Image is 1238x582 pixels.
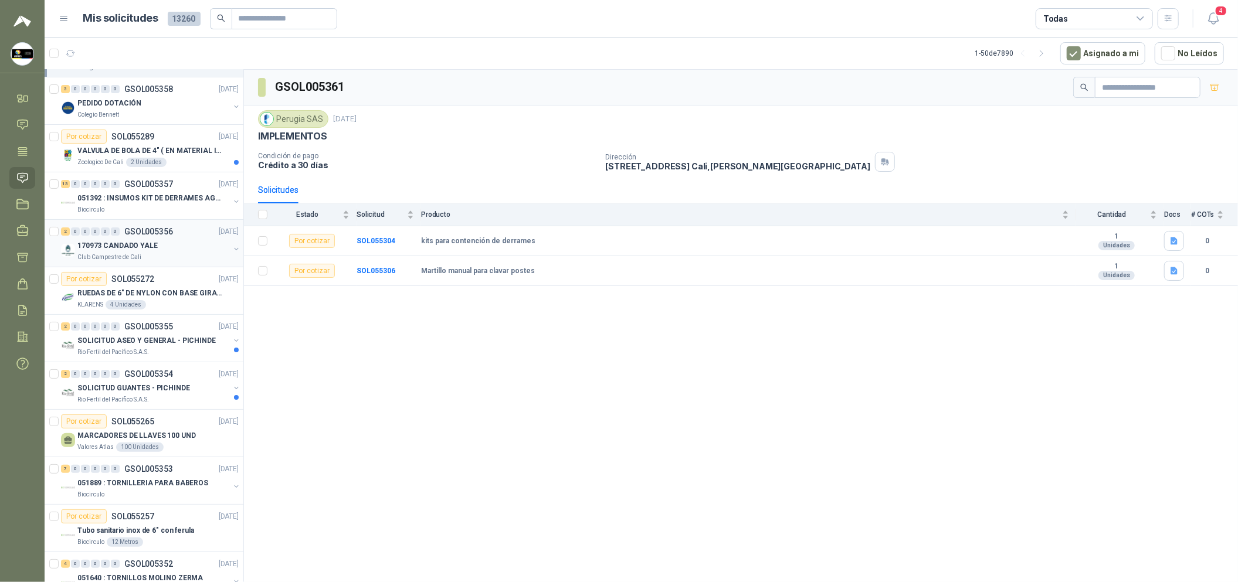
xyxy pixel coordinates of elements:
a: 2 0 0 0 0 0 GSOL005356[DATE] Company Logo170973 CANDADO YALEClub Campestre de Cali [61,224,241,262]
b: 1 [1076,232,1157,241]
img: Company Logo [61,338,75,352]
b: 0 [1191,266,1224,277]
p: SOL055289 [111,132,154,141]
p: GSOL005355 [124,322,173,331]
a: 7 0 0 0 0 0 GSOL005353[DATE] Company Logo051889 : TORNILLERIA PARA BABEROSBiocirculo [61,462,241,499]
p: 051889 : TORNILLERIA PARA BABEROS [77,478,208,489]
div: Por cotizar [61,272,107,286]
div: Solicitudes [258,183,299,196]
p: GSOL005354 [124,370,173,378]
p: [DATE] [219,84,239,95]
p: [DATE] [219,416,239,427]
div: 4 [61,560,70,568]
p: [DATE] [219,369,239,380]
div: 0 [71,85,80,93]
p: Club Campestre de Cali [77,253,141,262]
th: Solicitud [357,203,421,226]
span: # COTs [1191,210,1215,219]
h3: GSOL005361 [275,78,346,96]
p: GSOL005358 [124,85,173,93]
div: 0 [91,227,100,236]
p: Colegio Bennett [77,110,119,120]
div: Por cotizar [61,509,107,523]
img: Company Logo [61,481,75,495]
p: 170973 CANDADO YALE [77,240,158,251]
button: Asignado a mi [1060,42,1145,64]
div: 0 [71,370,80,378]
p: Zoologico De Cali [77,158,124,167]
th: Docs [1164,203,1191,226]
img: Company Logo [61,291,75,305]
span: 13260 [168,12,201,26]
b: kits para contención de derrames [421,237,535,246]
b: 0 [1191,236,1224,247]
img: Company Logo [260,113,273,125]
div: 0 [101,85,110,93]
th: # COTs [1191,203,1238,226]
div: 0 [91,322,100,331]
p: Tubo sanitario inox de 6" con ferula [77,525,194,536]
p: [DATE] [219,559,239,570]
div: 0 [91,180,100,188]
div: 0 [111,465,120,473]
p: KLARENS [77,300,103,309]
div: Por cotizar [289,234,335,248]
p: Biocirculo [77,490,104,499]
p: [DATE] [219,274,239,285]
p: [STREET_ADDRESS] Cali , [PERSON_NAME][GEOGRAPHIC_DATA] [605,161,870,171]
div: 0 [81,85,90,93]
div: 0 [111,180,120,188]
div: 0 [71,227,80,236]
p: [DATE] [219,464,239,475]
span: search [217,14,225,22]
a: 2 0 0 0 0 0 GSOL005355[DATE] Company LogoSOLICITUD ASEO Y GENERAL - PICHINDERio Fertil del Pacífi... [61,319,241,357]
div: Por cotizar [61,130,107,144]
div: Por cotizar [61,414,107,428]
p: [DATE] [219,179,239,190]
div: 0 [81,180,90,188]
div: 0 [101,180,110,188]
p: MARCADORES DE LLAVES 100 UND [77,430,196,441]
p: GSOL005353 [124,465,173,473]
p: [DATE] [333,114,357,125]
div: 1 - 50 de 7890 [975,44,1051,63]
p: Biocirculo [77,205,104,215]
div: 13 [61,180,70,188]
span: search [1080,83,1088,91]
img: Company Logo [61,196,75,210]
span: 4 [1215,5,1227,16]
div: Perugia SAS [258,110,328,128]
h1: Mis solicitudes [83,10,158,27]
p: GSOL005357 [124,180,173,188]
div: 2 [61,322,70,331]
div: 0 [81,370,90,378]
span: Producto [421,210,1060,219]
a: SOL055306 [357,267,395,275]
div: 0 [71,180,80,188]
p: VALVULA DE BOLA DE 4" ( EN MATERIAL INTERNO EN PVDF ) [77,145,223,156]
div: 0 [111,322,120,331]
img: Company Logo [61,101,75,115]
a: 3 0 0 0 0 0 GSOL005358[DATE] Company LogoPEDIDO DOTACIÓNColegio Bennett [61,82,241,120]
p: Crédito a 30 días [258,160,596,170]
div: 0 [111,370,120,378]
div: 0 [81,465,90,473]
div: 0 [91,560,100,568]
div: 0 [71,465,80,473]
div: 3 [61,85,70,93]
span: Solicitud [357,210,405,219]
div: 0 [91,85,100,93]
img: Company Logo [11,43,33,65]
div: 0 [111,85,120,93]
div: 0 [81,227,90,236]
div: Unidades [1098,271,1135,280]
p: Rio Fertil del Pacífico S.A.S. [77,395,149,404]
p: SOLICITUD GUANTES - PICHINDE [77,383,190,394]
div: Unidades [1098,241,1135,250]
div: 0 [81,322,90,331]
div: Todas [1043,12,1068,25]
b: 1 [1076,262,1157,271]
p: GSOL005352 [124,560,173,568]
a: Por cotizarSOL055265[DATE] MARCADORES DE LLAVES 100 UNDValores Atlas100 Unidades [45,410,243,457]
div: 0 [111,227,120,236]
